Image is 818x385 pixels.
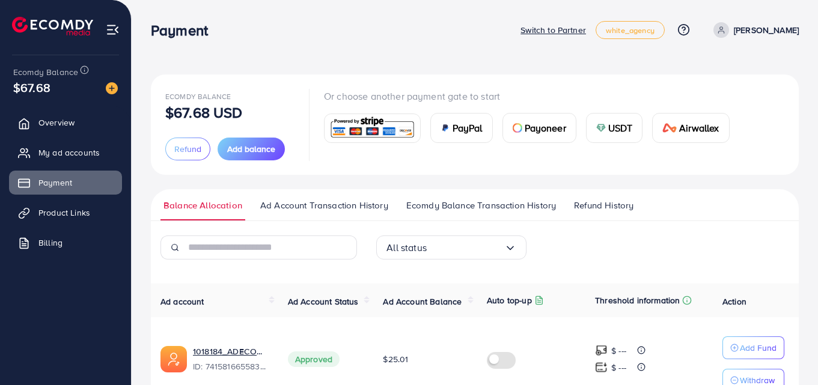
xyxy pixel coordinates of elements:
[740,341,777,355] p: Add Fund
[165,138,210,160] button: Refund
[38,177,72,189] span: Payment
[13,79,50,96] span: $67.68
[611,360,626,375] p: $ ---
[106,23,120,37] img: menu
[227,143,275,155] span: Add balance
[288,351,340,367] span: Approved
[525,121,566,135] span: Payoneer
[596,21,665,39] a: white_agency
[9,111,122,135] a: Overview
[441,123,450,133] img: card
[427,238,504,257] input: Search for option
[193,345,269,373] div: <span class='underline'>1018184_ADECOM_1726629369576</span></br>7415816655839723537
[767,331,809,376] iframe: Chat
[38,237,63,249] span: Billing
[709,22,799,38] a: [PERSON_NAME]
[383,296,462,308] span: Ad Account Balance
[611,344,626,358] p: $ ---
[595,293,680,308] p: Threshold information
[151,22,218,39] h3: Payment
[453,121,483,135] span: PayPal
[260,199,388,212] span: Ad Account Transaction History
[596,123,606,133] img: card
[324,89,739,103] p: Or choose another payment gate to start
[328,115,417,141] img: card
[595,344,608,357] img: top-up amount
[487,293,532,308] p: Auto top-up
[520,23,586,37] p: Switch to Partner
[722,336,784,359] button: Add Fund
[218,138,285,160] button: Add balance
[288,296,359,308] span: Ad Account Status
[165,105,243,120] p: $67.68 USD
[652,113,729,143] a: cardAirwallex
[9,231,122,255] a: Billing
[608,121,633,135] span: USDT
[679,121,719,135] span: Airwallex
[193,345,269,357] a: 1018184_ADECOM_1726629369576
[9,171,122,195] a: Payment
[324,114,421,143] a: card
[174,143,201,155] span: Refund
[722,296,746,308] span: Action
[513,123,522,133] img: card
[9,201,122,225] a: Product Links
[165,91,231,102] span: Ecomdy Balance
[386,238,427,257] span: All status
[160,346,187,372] img: ic-ads-acc.e4c84228.svg
[160,296,204,308] span: Ad account
[38,207,90,219] span: Product Links
[38,147,100,159] span: My ad accounts
[163,199,242,212] span: Balance Allocation
[9,141,122,165] a: My ad accounts
[595,361,608,374] img: top-up amount
[406,199,556,212] span: Ecomdy Balance Transaction History
[376,235,527,259] div: Search for option
[13,66,78,78] span: Ecomdy Balance
[586,113,643,143] a: cardUSDT
[430,113,493,143] a: cardPayPal
[193,360,269,372] span: ID: 7415816655839723537
[574,199,633,212] span: Refund History
[606,26,655,34] span: white_agency
[734,23,799,37] p: [PERSON_NAME]
[502,113,576,143] a: cardPayoneer
[38,117,75,129] span: Overview
[106,82,118,94] img: image
[383,353,408,365] span: $25.01
[662,123,677,133] img: card
[12,17,93,35] img: logo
